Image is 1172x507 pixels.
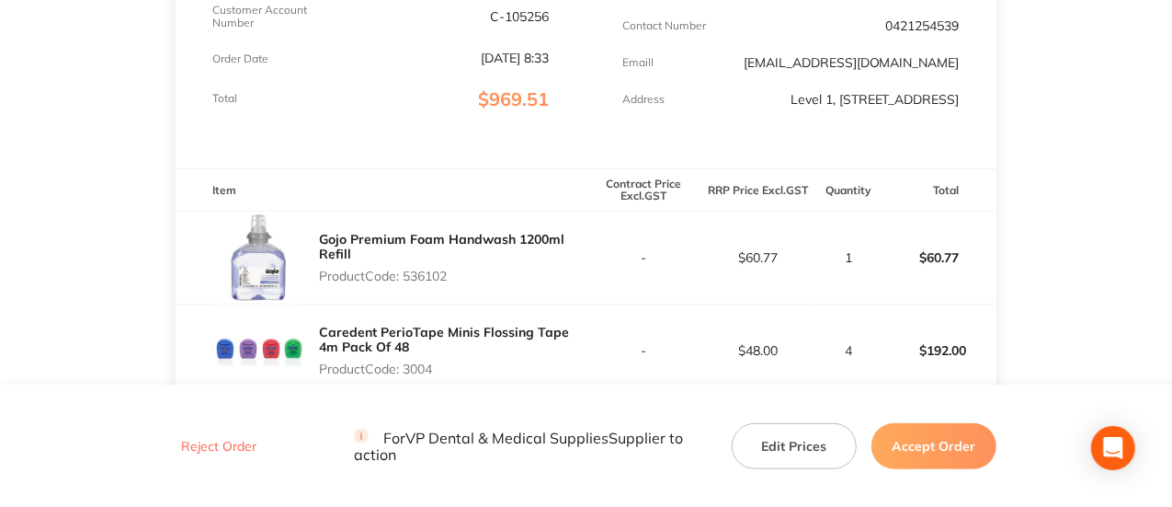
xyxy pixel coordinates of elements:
[212,212,304,304] img: c2NjY3N2OQ
[491,9,550,24] p: C-105256
[791,92,960,107] p: Level 1, [STREET_ADDRESS]
[732,422,857,468] button: Edit Prices
[623,93,666,106] p: Address
[623,19,707,32] p: Contact Number
[587,343,700,358] p: -
[623,56,654,69] p: Emaill
[1091,426,1135,470] div: Open Intercom Messenger
[586,168,701,212] th: Contract Price Excl. GST
[587,250,700,265] p: -
[871,422,996,468] button: Accept Order
[212,305,304,397] img: aWhma3g5bg
[882,236,996,280] p: $60.77
[319,231,564,262] a: Gojo Premium Foam Handwash 1200ml Refill
[482,51,550,65] p: [DATE] 8:33
[816,250,880,265] p: 1
[882,168,996,212] th: Total
[319,269,586,283] p: Product Code: 536102
[212,4,324,29] p: Customer Account Number
[319,362,586,376] p: Product Code: 3004
[882,328,996,373] p: $192.00
[700,168,815,212] th: RRP Price Excl. GST
[176,438,262,455] button: Reject Order
[354,428,710,463] p: For VP Dental & Medical Supplies Supplier to action
[886,18,960,33] p: 0421254539
[212,52,268,65] p: Order Date
[176,168,586,212] th: Item
[744,54,960,71] a: [EMAIL_ADDRESS][DOMAIN_NAME]
[701,343,814,358] p: $48.00
[816,343,880,358] p: 4
[319,324,569,355] a: Caredent PerioTape Minis Flossing Tape 4m Pack Of 48
[212,92,237,105] p: Total
[479,87,550,110] span: $969.51
[701,250,814,265] p: $60.77
[815,168,881,212] th: Quantity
